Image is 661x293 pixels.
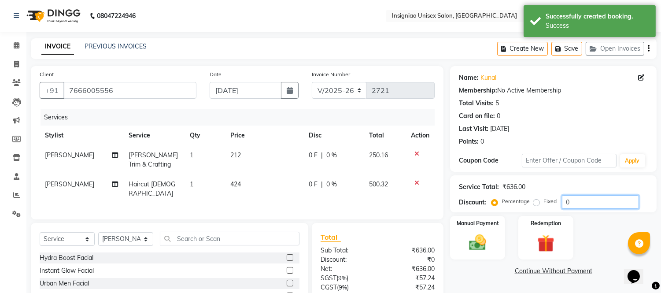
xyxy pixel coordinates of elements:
[309,151,318,160] span: 0 F
[543,197,557,205] label: Fixed
[531,219,561,227] label: Redemption
[85,42,147,50] a: PREVIOUS INVOICES
[459,124,488,134] div: Last Visit:
[378,283,442,292] div: ₹57.24
[97,4,136,28] b: 08047224946
[40,253,93,263] div: Hydra Boost Facial
[459,182,499,192] div: Service Total:
[123,126,184,145] th: Service
[63,82,196,99] input: Search by Name/Mobile/Email/Code
[546,21,649,30] div: Success
[321,283,337,291] span: CGST
[378,274,442,283] div: ₹57.24
[364,126,406,145] th: Total
[314,246,378,255] div: Sub Total:
[502,197,530,205] label: Percentage
[230,180,241,188] span: 424
[321,274,336,282] span: SGST
[551,42,582,56] button: Save
[314,274,378,283] div: ( )
[620,154,645,167] button: Apply
[210,70,222,78] label: Date
[480,73,496,82] a: Kunal
[459,86,648,95] div: No Active Membership
[459,99,494,108] div: Total Visits:
[190,180,193,188] span: 1
[378,255,442,264] div: ₹0
[314,264,378,274] div: Net:
[532,233,560,254] img: _gift.svg
[230,151,241,159] span: 212
[495,99,499,108] div: 5
[369,180,388,188] span: 500.32
[309,180,318,189] span: 0 F
[378,246,442,255] div: ₹636.00
[464,233,491,252] img: _cash.svg
[45,151,94,159] span: [PERSON_NAME]
[452,267,655,276] a: Continue Without Payment
[338,274,347,282] span: 9%
[40,266,94,275] div: Instant Glow Facial
[303,126,364,145] th: Disc
[624,258,652,284] iframe: chat widget
[326,151,337,160] span: 0 %
[406,126,435,145] th: Action
[490,124,509,134] div: [DATE]
[41,109,441,126] div: Services
[480,137,484,146] div: 0
[459,137,479,146] div: Points:
[314,255,378,264] div: Discount:
[497,42,548,56] button: Create New
[321,180,323,189] span: |
[522,154,616,167] input: Enter Offer / Coupon Code
[40,82,64,99] button: +91
[502,182,525,192] div: ₹636.00
[457,219,499,227] label: Manual Payment
[378,264,442,274] div: ₹636.00
[546,12,649,21] div: Successfully created booking.
[22,4,83,28] img: logo
[190,151,193,159] span: 1
[160,232,299,245] input: Search or Scan
[339,284,347,291] span: 9%
[369,151,388,159] span: 250.16
[459,198,486,207] div: Discount:
[459,73,479,82] div: Name:
[312,70,350,78] label: Invoice Number
[459,86,497,95] div: Membership:
[185,126,225,145] th: Qty
[321,151,323,160] span: |
[459,111,495,121] div: Card on file:
[459,156,522,165] div: Coupon Code
[40,126,123,145] th: Stylist
[45,180,94,188] span: [PERSON_NAME]
[326,180,337,189] span: 0 %
[40,70,54,78] label: Client
[321,233,341,242] span: Total
[314,283,378,292] div: ( )
[41,39,74,55] a: INVOICE
[497,111,500,121] div: 0
[225,126,303,145] th: Price
[40,279,89,288] div: Urban Men Facial
[129,180,175,197] span: Haircut [DEMOGRAPHIC_DATA]
[586,42,644,56] button: Open Invoices
[129,151,178,168] span: [PERSON_NAME] Trim & Crafting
